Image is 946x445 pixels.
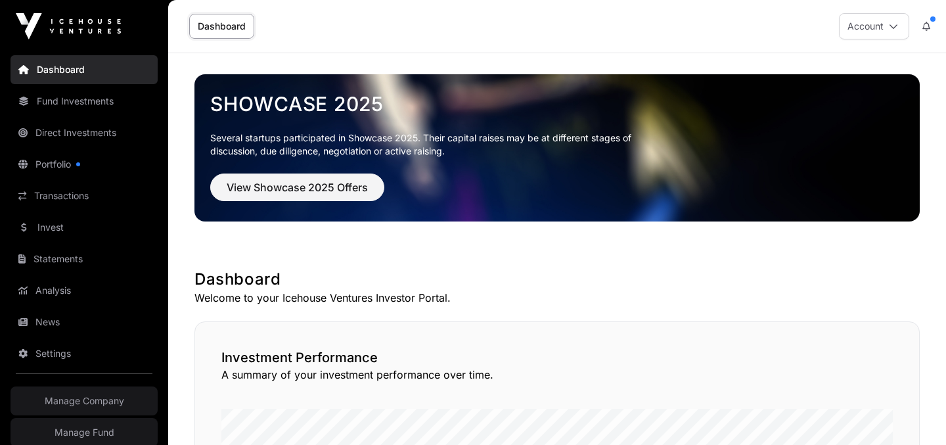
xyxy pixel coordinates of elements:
button: View Showcase 2025 Offers [210,174,384,201]
h2: Investment Performance [221,348,893,367]
img: Icehouse Ventures Logo [16,13,121,39]
a: Fund Investments [11,87,158,116]
a: Settings [11,339,158,368]
a: Transactions [11,181,158,210]
span: View Showcase 2025 Offers [227,179,368,195]
a: Direct Investments [11,118,158,147]
a: Invest [11,213,158,242]
a: Dashboard [11,55,158,84]
a: Statements [11,245,158,273]
img: Showcase 2025 [194,74,920,222]
p: Several startups participated in Showcase 2025. Their capital raises may be at different stages o... [210,131,652,158]
a: Analysis [11,276,158,305]
h1: Dashboard [194,269,920,290]
a: Dashboard [189,14,254,39]
a: News [11,308,158,337]
p: A summary of your investment performance over time. [221,367,893,383]
a: Showcase 2025 [210,92,904,116]
a: Portfolio [11,150,158,179]
a: View Showcase 2025 Offers [210,187,384,200]
button: Account [839,13,909,39]
a: Manage Company [11,386,158,415]
p: Welcome to your Icehouse Ventures Investor Portal. [194,290,920,306]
